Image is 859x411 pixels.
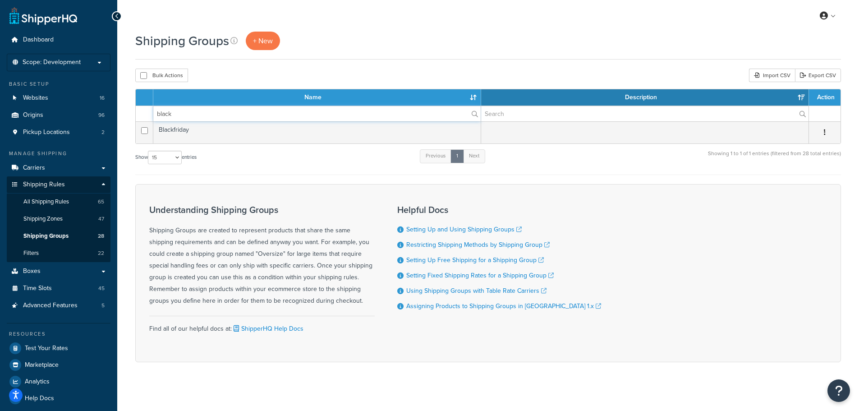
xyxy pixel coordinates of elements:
[7,228,110,245] a: Shipping Groups 28
[100,94,105,102] span: 16
[795,69,841,82] a: Export CSV
[7,124,110,141] a: Pickup Locations 2
[7,124,110,141] li: Pickup Locations
[406,286,547,296] a: Using Shipping Groups with Table Rate Carriers
[98,285,105,292] span: 45
[397,205,601,215] h3: Helpful Docs
[232,324,303,333] a: ShipperHQ Help Docs
[7,90,110,106] li: Websites
[23,36,54,44] span: Dashboard
[23,285,52,292] span: Time Slots
[23,268,41,275] span: Boxes
[135,151,197,164] label: Show entries
[450,149,464,163] a: 1
[7,211,110,227] a: Shipping Zones 47
[246,32,280,50] a: + New
[98,249,104,257] span: 22
[7,150,110,157] div: Manage Shipping
[23,129,70,136] span: Pickup Locations
[98,111,105,119] span: 96
[406,271,554,280] a: Setting Fixed Shipping Rates for a Shipping Group
[7,107,110,124] li: Origins
[149,205,375,307] div: Shipping Groups are created to represent products that share the same shipping requirements and c...
[7,107,110,124] a: Origins 96
[7,160,110,176] a: Carriers
[25,345,68,352] span: Test Your Rates
[406,240,550,249] a: Restricting Shipping Methods by Shipping Group
[406,255,544,265] a: Setting Up Free Shipping for a Shipping Group
[153,89,481,106] th: Name: activate to sort column ascending
[7,263,110,280] a: Boxes
[98,198,104,206] span: 65
[7,297,110,314] li: Advanced Features
[135,32,229,50] h1: Shipping Groups
[23,164,45,172] span: Carriers
[7,194,110,210] li: All Shipping Rules
[7,245,110,262] a: Filters 22
[148,151,182,164] select: Showentries
[481,89,809,106] th: Description: activate to sort column ascending
[7,340,110,356] a: Test Your Rates
[23,302,78,309] span: Advanced Features
[406,225,522,234] a: Setting Up and Using Shipping Groups
[7,176,110,262] li: Shipping Rules
[98,215,104,223] span: 47
[420,149,451,163] a: Previous
[23,249,39,257] span: Filters
[7,211,110,227] li: Shipping Zones
[23,232,69,240] span: Shipping Groups
[153,106,481,121] input: Search
[708,148,841,168] div: Showing 1 to 1 of 1 entries (filtered from 28 total entries)
[7,297,110,314] a: Advanced Features 5
[7,390,110,406] a: Help Docs
[23,181,65,189] span: Shipping Rules
[809,89,841,106] th: Action
[749,69,795,82] div: Import CSV
[25,361,59,369] span: Marketplace
[253,36,273,46] span: + New
[7,228,110,245] li: Shipping Groups
[7,245,110,262] li: Filters
[101,302,105,309] span: 5
[7,32,110,48] a: Dashboard
[481,106,808,121] input: Search
[23,94,48,102] span: Websites
[827,379,850,402] button: Open Resource Center
[153,121,481,143] td: Blackfriday
[149,316,375,335] div: Find all of our helpful docs at:
[23,198,69,206] span: All Shipping Rules
[7,330,110,338] div: Resources
[7,280,110,297] li: Time Slots
[406,301,601,311] a: Assigning Products to Shipping Groups in [GEOGRAPHIC_DATA] 1.x
[25,395,54,402] span: Help Docs
[7,374,110,390] a: Analytics
[7,194,110,210] a: All Shipping Rules 65
[463,149,485,163] a: Next
[25,378,50,386] span: Analytics
[7,80,110,88] div: Basic Setup
[135,69,188,82] button: Bulk Actions
[23,111,43,119] span: Origins
[101,129,105,136] span: 2
[23,59,81,66] span: Scope: Development
[7,176,110,193] a: Shipping Rules
[7,90,110,106] a: Websites 16
[98,232,104,240] span: 28
[7,357,110,373] a: Marketplace
[7,280,110,297] a: Time Slots 45
[9,7,77,25] a: ShipperHQ Home
[23,215,63,223] span: Shipping Zones
[149,205,375,215] h3: Understanding Shipping Groups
